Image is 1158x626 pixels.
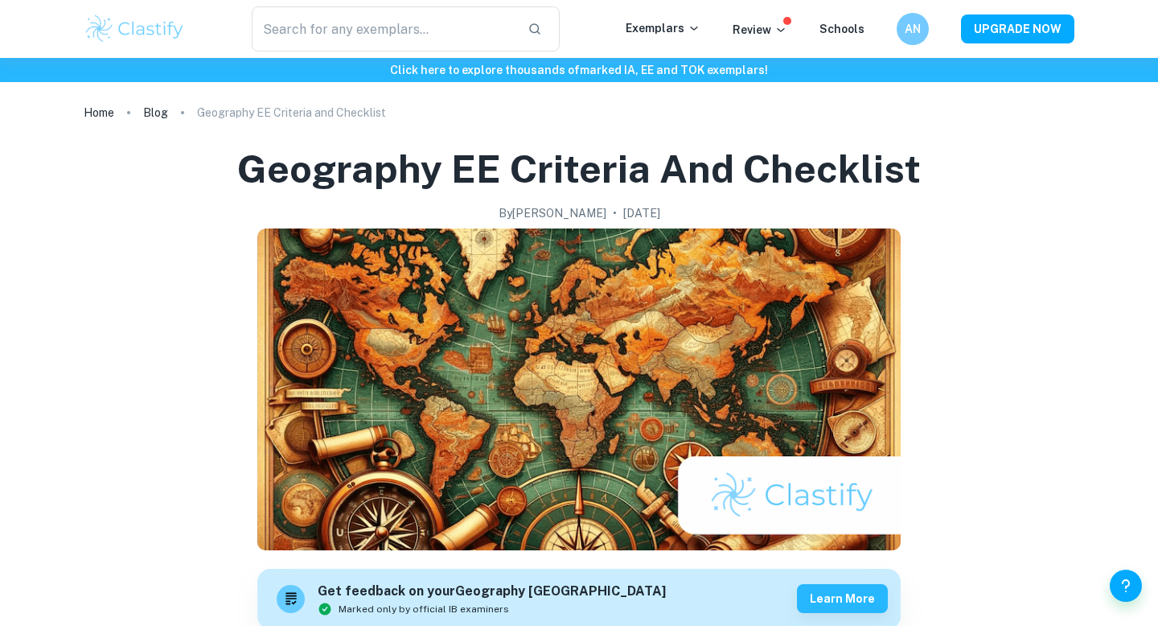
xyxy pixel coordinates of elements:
button: UPGRADE NOW [961,14,1074,43]
a: Blog [143,101,168,124]
p: Geography EE Criteria and Checklist [197,104,386,121]
input: Search for any exemplars... [252,6,515,51]
p: Exemplars [626,19,700,37]
a: Home [84,101,114,124]
img: Clastify logo [84,13,186,45]
h6: Click here to explore thousands of marked IA, EE and TOK exemplars ! [3,61,1155,79]
h2: By [PERSON_NAME] [499,204,606,222]
button: Learn more [797,584,888,613]
p: • [613,204,617,222]
p: Review [733,21,787,39]
h6: Get feedback on your Geography [GEOGRAPHIC_DATA] [318,582,666,602]
h6: AN [904,20,922,38]
button: AN [897,13,929,45]
button: Help and Feedback [1110,570,1142,602]
h2: [DATE] [623,204,660,222]
img: Geography EE Criteria and Checklist cover image [257,229,901,550]
h1: Geography EE Criteria and Checklist [237,143,921,195]
a: Schools [819,23,864,35]
span: Marked only by official IB examiners [339,602,509,616]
